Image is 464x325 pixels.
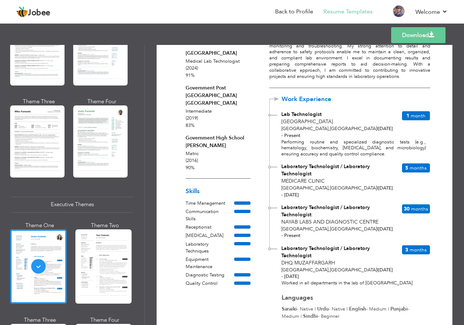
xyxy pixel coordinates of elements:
[282,306,409,320] span: - Medium
[281,185,393,198] span: [DATE] - [DATE]
[281,218,378,225] span: Nayab Labs and Diagnostic Centre
[347,306,348,312] span: |
[313,306,345,312] span: - Native
[281,267,393,280] span: [DATE] - [DATE]
[411,205,428,212] span: Months
[270,139,430,158] div: Performing routine and specialized diagnostic tests (e.g., hematology, biochemistry, [MEDICAL_DAT...
[186,58,240,64] span: Medical Lab Technologist
[281,185,377,191] span: [GEOGRAPHIC_DATA] [GEOGRAPHIC_DATA]
[186,256,234,270] div: Equipment Maintenance
[391,27,446,43] a: Download
[12,197,133,212] div: Executive Themes
[393,5,405,17] img: Profile Img
[281,111,322,118] span: Lab Technologist
[388,306,389,312] span: |
[406,112,409,119] span: 1
[281,125,393,139] span: [DATE] - Present
[269,18,430,80] p: As a skilled Lab Technologist, I bring extensive experience in conducting precise laboratory test...
[281,226,377,232] span: [GEOGRAPHIC_DATA] [GEOGRAPHIC_DATA]
[186,188,250,195] h3: Skills
[186,150,199,157] span: Matric
[281,245,370,259] span: Laboratory Technologist / Laboratory Technologist
[328,226,330,232] span: ,
[12,316,68,324] div: Theme Three
[186,241,234,255] div: Laboratory Techniques
[415,8,448,16] a: Welcome
[281,178,325,184] span: Medicare clinic
[410,246,427,253] span: Months
[323,8,373,16] a: Resume Templates
[186,84,250,107] div: Government Post [GEOGRAPHIC_DATA] [GEOGRAPHIC_DATA]
[328,125,330,132] span: ,
[77,222,133,229] div: Theme Two
[75,98,129,105] div: Theme Four
[77,316,133,324] div: Theme Four
[281,163,370,177] span: Laboratory Technologist / Laboratory Technologist
[301,313,302,320] span: |
[281,204,370,218] span: Laboratory Technologist / Laboratory Technologist
[186,72,195,79] span: 91%
[186,65,198,71] span: (2024)
[281,267,377,273] span: [GEOGRAPHIC_DATA] [GEOGRAPHIC_DATA]
[349,305,366,312] span: English
[377,226,378,232] span: |
[303,313,318,320] span: Sindhi
[186,122,195,129] span: 83%
[345,306,386,312] span: - Medium
[275,8,313,16] a: Back to Profile
[12,222,68,229] div: Theme One
[28,9,50,17] span: Jobee
[404,205,410,212] span: 30
[315,306,316,312] span: |
[317,305,329,312] span: Urdu
[16,6,28,18] img: jobee.io
[377,185,378,191] span: |
[281,125,377,132] span: [GEOGRAPHIC_DATA] [GEOGRAPHIC_DATA]
[281,259,335,266] span: DHQ Muzaffargarh
[282,96,343,103] span: Work Experience
[12,98,66,105] div: Theme Three
[328,185,330,191] span: ,
[377,125,378,132] span: |
[405,246,408,253] span: 3
[390,305,408,312] span: Punjabi
[186,50,250,57] div: [GEOGRAPHIC_DATA]
[186,224,234,231] div: Receptionist
[186,157,198,164] span: (2016)
[282,306,313,312] span: - Native
[377,267,378,273] span: |
[282,305,297,312] span: Saraiki
[411,112,426,119] span: Month
[186,108,212,114] span: Intermediate
[186,208,234,222] div: Communication Skills
[328,267,330,273] span: ,
[299,313,339,320] span: - Beginner
[405,164,408,171] span: 5
[186,232,234,239] div: [MEDICAL_DATA]
[186,134,250,149] div: Government High School [PERSON_NAME]
[16,6,50,18] a: Jobee
[269,280,429,287] div: Worked in all departments in the lab of [GEOGRAPHIC_DATA]
[186,164,195,171] span: 90%
[282,295,422,301] h3: Languages
[186,200,234,207] div: Time Management
[281,226,393,239] span: [DATE] - Present
[410,164,427,171] span: Months
[186,115,198,121] span: (2019)
[186,272,234,279] div: Diagnostic Testing
[186,280,234,287] div: Quality Control
[281,118,333,125] span: [GEOGRAPHIC_DATA]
